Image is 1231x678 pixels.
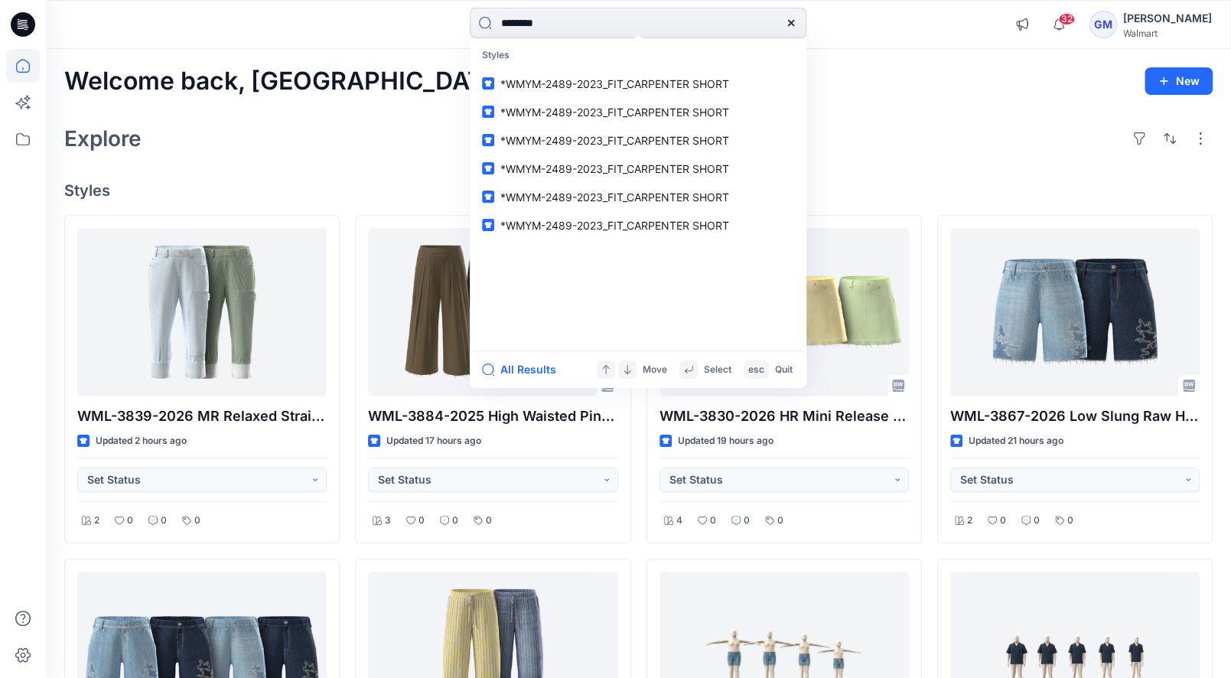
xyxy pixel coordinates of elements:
[1145,67,1213,95] button: New
[967,513,972,529] p: 2
[64,181,1213,200] h4: Styles
[161,513,167,529] p: 0
[368,228,617,396] a: WML-3884-2025 High Waisted Pintuck Culottes
[473,98,803,126] a: *WMYM-2489-2023_FIT_CARPENTER SHORT
[473,70,803,98] a: *WMYM-2489-2023_FIT_CARPENTER SHORT
[704,362,731,378] p: Select
[500,219,729,232] span: *WMYM-2489-2023_FIT_CARPENTER SHORT
[482,360,566,379] button: All Results
[678,433,773,449] p: Updated 19 hours ago
[643,362,667,378] p: Move
[748,362,764,378] p: esc
[500,162,729,175] span: *WMYM-2489-2023_FIT_CARPENTER SHORT
[1123,28,1212,39] div: Walmart
[486,513,492,529] p: 0
[775,362,793,378] p: Quit
[368,406,617,427] p: WML-3884-2025 High Waisted Pintuck Culottes
[1067,513,1073,529] p: 0
[676,513,682,529] p: 4
[1058,13,1075,25] span: 32
[418,513,425,529] p: 0
[386,433,481,449] p: Updated 17 hours ago
[777,513,783,529] p: 0
[500,106,729,119] span: *WMYM-2489-2023_FIT_CARPENTER SHORT
[1089,11,1117,38] div: GM
[710,513,716,529] p: 0
[385,513,391,529] p: 3
[1123,9,1212,28] div: [PERSON_NAME]
[473,183,803,211] a: *WMYM-2489-2023_FIT_CARPENTER SHORT
[94,513,99,529] p: 2
[1000,513,1006,529] p: 0
[950,406,1200,427] p: WML-3867-2026 Low Slung Raw Hem Short - Inseam 7"
[64,126,142,151] h2: Explore
[77,406,327,427] p: WML-3839-2026 MR Relaxed Straight [PERSON_NAME]
[1034,513,1040,529] p: 0
[96,433,187,449] p: Updated 2 hours ago
[64,67,508,96] h2: Welcome back, [GEOGRAPHIC_DATA]
[659,406,909,427] p: WML-3830-2026 HR Mini Release Hem Skirt
[473,155,803,183] a: *WMYM-2489-2023_FIT_CARPENTER SHORT
[473,211,803,240] a: *WMYM-2489-2023_FIT_CARPENTER SHORT
[194,513,200,529] p: 0
[950,228,1200,396] a: WML-3867-2026 Low Slung Raw Hem Short - Inseam 7"
[500,77,729,90] span: *WMYM-2489-2023_FIT_CARPENTER SHORT
[500,134,729,147] span: *WMYM-2489-2023_FIT_CARPENTER SHORT
[500,191,729,204] span: *WMYM-2489-2023_FIT_CARPENTER SHORT
[452,513,458,529] p: 0
[127,513,133,529] p: 0
[969,433,1063,449] p: Updated 21 hours ago
[744,513,750,529] p: 0
[473,41,803,70] p: Styles
[473,126,803,155] a: *WMYM-2489-2023_FIT_CARPENTER SHORT
[77,228,327,396] a: WML-3839-2026 MR Relaxed Straight Carpenter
